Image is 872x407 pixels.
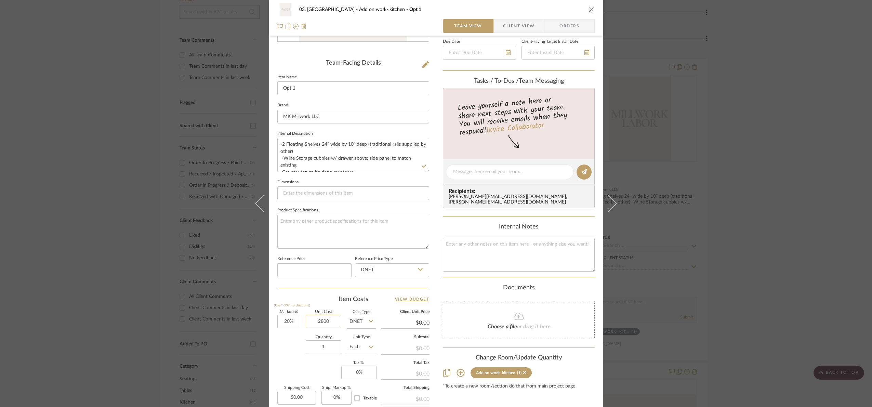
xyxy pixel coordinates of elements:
[277,257,305,261] label: Reference Price
[521,46,595,60] input: Enter Install Date
[443,40,460,43] label: Due Date
[381,310,430,314] label: Client Unit Price
[443,46,516,60] input: Enter Due Date
[277,60,429,67] div: Team-Facing Details
[277,181,299,184] label: Dimensions
[277,132,313,135] label: Internal Description
[277,3,294,16] img: 308295db-0847-497d-a41c-4b2db993ec60_48x40.jpg
[341,361,376,365] label: Tax %
[454,19,482,33] span: Team View
[301,24,307,29] img: Remove from project
[277,76,297,79] label: Item Name
[277,186,429,200] input: Enter the dimensions of this item
[381,367,430,379] div: $0.00
[347,310,376,314] label: Cost Type
[359,7,409,12] span: Add on work- kitchen
[277,310,300,314] label: Markup %
[449,188,592,194] span: Recipients:
[474,78,519,84] span: Tasks / To-Dos /
[443,354,595,362] div: Change Room/Update Quantity
[381,386,430,390] label: Total Shipping
[306,310,341,314] label: Unit Cost
[488,324,517,329] span: Choose a file
[443,78,595,85] div: team Messaging
[395,295,430,303] a: View Budget
[409,7,421,12] span: Opt 1
[521,40,578,43] label: Client-Facing Target Install Date
[381,342,430,354] div: $0.00
[552,19,587,33] span: Orders
[476,370,515,375] div: Add on work- kitchen
[449,194,592,205] div: [PERSON_NAME][EMAIL_ADDRESS][DOMAIN_NAME] , [PERSON_NAME][EMAIL_ADDRESS][DOMAIN_NAME]
[443,223,595,231] div: Internal Notes
[589,6,595,13] button: close
[443,284,595,292] div: Documents
[503,19,534,33] span: Client View
[486,120,544,137] a: Invite Collaborator
[277,81,429,95] input: Enter Item Name
[517,370,521,375] div: (1)
[347,336,376,339] label: Unit Type
[277,104,288,107] label: Brand
[321,386,352,390] label: Ship. Markup %
[277,209,318,212] label: Product Specifications
[381,392,430,405] div: $0.00
[306,336,341,339] label: Quantity
[381,336,430,339] label: Subtotal
[277,386,316,390] label: Shipping Cost
[442,93,596,139] div: Leave yourself a note here or share next steps with your team. You will receive emails when they ...
[277,110,429,123] input: Enter Brand
[381,361,430,365] label: Total Tax
[363,396,377,400] span: Taxable
[277,295,429,303] div: Item Costs
[355,257,393,261] label: Reference Price Type
[299,7,359,12] span: 03. [GEOGRAPHIC_DATA]
[443,384,595,389] div: *To create a new room/section do that from main project page
[517,324,552,329] span: or drag it here.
